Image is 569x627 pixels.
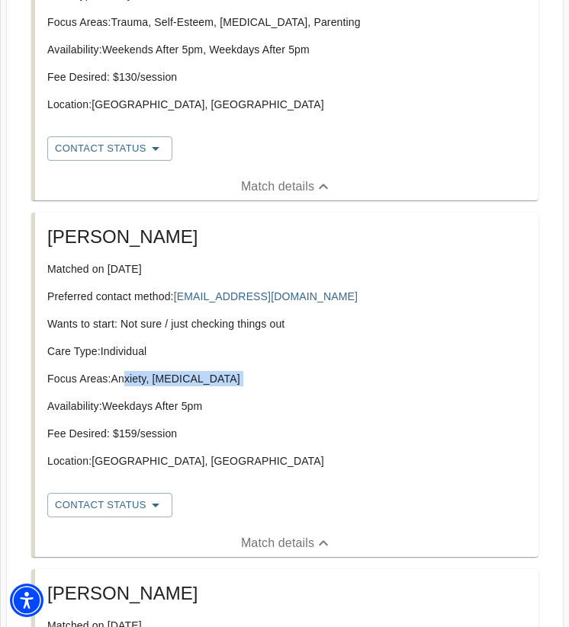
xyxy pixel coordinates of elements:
[241,178,314,196] p: Match details
[174,290,358,302] a: [EMAIL_ADDRESS][DOMAIN_NAME]
[47,371,526,386] p: Focus Areas: Anxiety, [MEDICAL_DATA]
[55,139,165,158] span: Contact Status
[47,493,172,517] button: Contact Status
[35,173,538,200] button: Match details
[47,398,526,414] p: Availability: Weekdays After 5pm
[47,261,526,277] p: Matched on [DATE]
[47,316,526,331] p: Wants to start: Not sure / just checking things out
[47,42,526,57] p: Availability: Weekends After 5pm, Weekdays After 5pm
[35,529,538,557] button: Match details
[47,136,172,161] button: Contact Status
[47,581,526,606] h5: [PERSON_NAME]
[47,344,526,359] p: Care Type: Individual
[47,426,526,441] p: Fee Desired: $ 159 /session
[47,14,526,30] p: Focus Areas: Trauma, Self-Esteem, [MEDICAL_DATA], Parenting
[47,69,526,85] p: Fee Desired: $ 130 /session
[47,225,526,249] h5: [PERSON_NAME]
[55,496,165,514] span: Contact Status
[47,289,526,304] p: Preferred contact method:
[241,534,314,552] p: Match details
[47,97,526,112] p: Location: [GEOGRAPHIC_DATA], [GEOGRAPHIC_DATA]
[47,453,526,469] p: Location: [GEOGRAPHIC_DATA], [GEOGRAPHIC_DATA]
[10,584,43,617] div: Accessibility Menu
